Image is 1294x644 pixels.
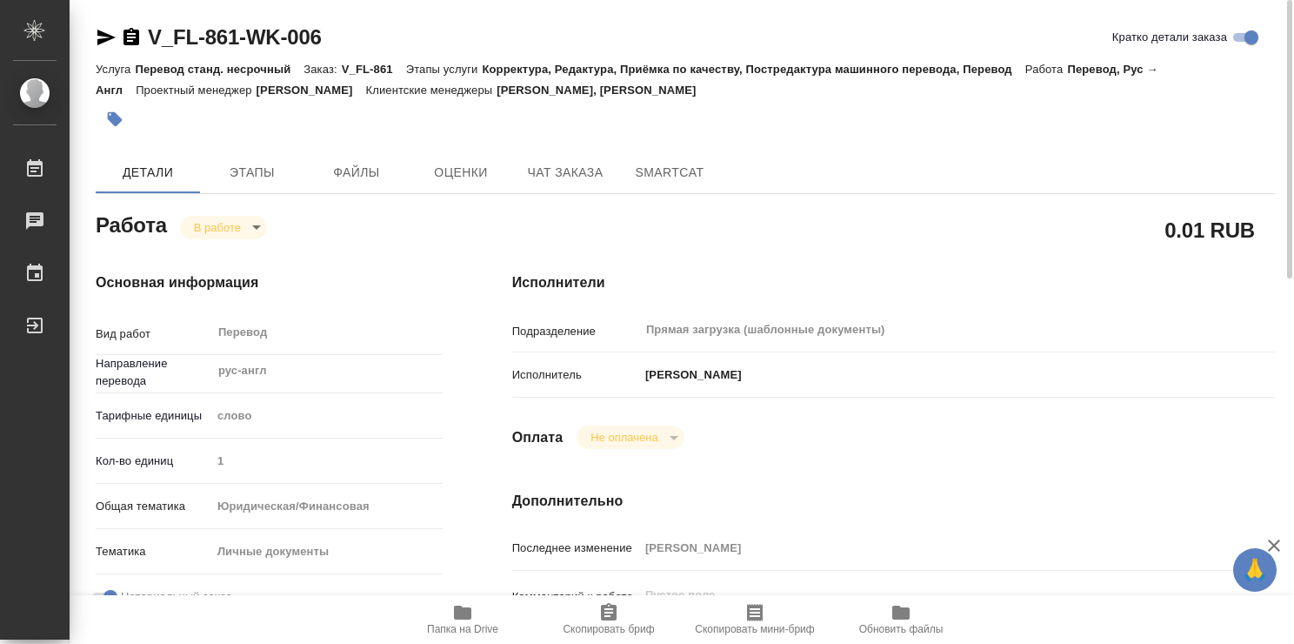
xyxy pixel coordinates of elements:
[419,162,503,184] span: Оценки
[210,162,294,184] span: Этапы
[96,543,211,560] p: Тематика
[96,355,211,390] p: Направление перевода
[211,448,443,473] input: Пустое поле
[524,162,607,184] span: Чат заказа
[497,84,709,97] p: [PERSON_NAME], [PERSON_NAME]
[406,63,483,76] p: Этапы услуги
[342,63,406,76] p: V_FL-861
[96,208,167,239] h2: Работа
[96,498,211,515] p: Общая тематика
[512,323,639,340] p: Подразделение
[189,220,246,235] button: В работе
[1112,29,1227,46] span: Кратко детали заказа
[180,216,267,239] div: В работе
[96,100,134,138] button: Добавить тэг
[135,63,303,76] p: Перевод станд. несрочный
[639,366,742,384] p: [PERSON_NAME]
[211,537,443,567] div: Личные документы
[512,272,1275,293] h4: Исполнители
[1233,548,1277,592] button: 🙏
[512,366,639,384] p: Исполнитель
[257,84,366,97] p: [PERSON_NAME]
[315,162,398,184] span: Файлы
[96,27,117,48] button: Скопировать ссылку для ЯМессенджера
[366,84,497,97] p: Клиентские менеджеры
[695,623,814,635] span: Скопировать мини-бриф
[1025,63,1068,76] p: Работа
[106,162,190,184] span: Детали
[628,162,711,184] span: SmartCat
[1164,215,1255,245] h2: 0.01 RUB
[121,588,231,606] span: Нотариальный заказ
[390,595,536,644] button: Папка на Drive
[211,492,443,521] div: Юридическая/Финансовая
[512,588,639,606] p: Комментарий к работе
[96,272,443,293] h4: Основная информация
[211,401,443,431] div: слово
[136,84,256,97] p: Проектный менеджер
[536,595,682,644] button: Скопировать бриф
[1240,552,1270,588] span: 🙏
[639,535,1211,560] input: Пустое поле
[859,623,944,635] span: Обновить файлы
[96,453,211,470] p: Кол-во единиц
[96,407,211,425] p: Тарифные единицы
[585,430,663,445] button: Не оплачена
[121,27,142,48] button: Скопировать ссылку
[512,540,639,557] p: Последнее изменение
[427,623,498,635] span: Папка на Drive
[512,427,564,448] h4: Оплата
[303,63,341,76] p: Заказ:
[482,63,1024,76] p: Корректура, Редактура, Приёмка по качеству, Постредактура машинного перевода, Перевод
[148,25,322,49] a: V_FL-861-WK-006
[682,595,828,644] button: Скопировать мини-бриф
[512,491,1275,512] h4: Дополнительно
[96,63,135,76] p: Услуга
[96,325,211,343] p: Вид работ
[563,623,654,635] span: Скопировать бриф
[577,426,684,449] div: В работе
[828,595,974,644] button: Обновить файлы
